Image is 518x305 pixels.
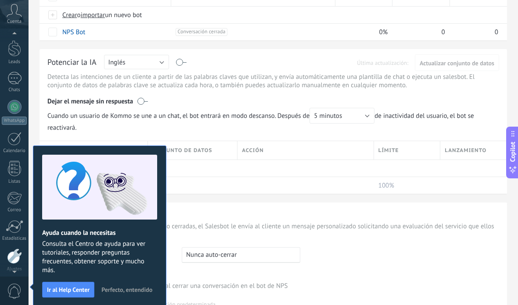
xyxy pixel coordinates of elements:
div: 0 [392,24,445,40]
span: Consulta el Centro de ayuda para ver tutoriales, responder preguntas frecuentes, obtener soporte ... [42,240,157,275]
span: Conjunto de datos [152,146,212,155]
div: Leads [2,59,27,65]
div: Chats [2,87,27,93]
span: Conversación cerrada [176,28,228,36]
span: Ir al Help Center [47,287,90,293]
span: Inglés [108,58,126,67]
span: Cuenta [7,19,22,25]
div: 0 [450,24,498,40]
h2: Ayuda cuando la necesitas [42,229,157,237]
button: Ir al Help Center [42,282,94,298]
span: 0 [441,28,445,36]
span: 0% [379,28,388,36]
p: Cuando las conversaciones se marcan como cerradas, el Salesbot le envía al cliente un mensaje per... [47,222,499,239]
div: Potenciar la IA [47,57,97,68]
span: o [77,11,81,19]
div: Listas [2,179,27,184]
div: 100% [374,177,436,194]
div: Calendario [2,148,27,154]
span: Lanzamiento [445,146,486,155]
span: Crear [62,11,77,19]
button: Inglés [104,55,169,69]
span: 5 minutos [314,112,342,120]
span: Cuando un usuario de Kommo se une a un chat, el bot entrará en modo descanso. Después de [47,108,374,124]
span: 0 [495,28,498,36]
button: 5 minutos [309,108,374,124]
a: NPS Bot [62,28,85,36]
button: Perfecto, entendido [97,283,156,296]
div: Dejar el mensaje sin respuesta [47,91,499,108]
span: Perfecto, entendido [101,287,152,293]
span: Acción [242,146,264,155]
span: un nuevo bot [105,11,142,19]
span: 100% [378,181,394,190]
span: importar [81,11,105,19]
p: Puedes personalizar el mensaje y el texto al cerrar una conversación en el bot de NPS [47,282,499,290]
span: Copilot [508,142,517,162]
span: Límite [378,146,399,155]
span: de inactividad del usuario, el bot se reactivará. [47,108,499,132]
div: 0% [335,24,388,40]
div: WhatsApp [2,117,27,125]
p: Detecta las intenciones de un cliente a partir de las palabras claves que utilizan, y envía autom... [47,73,499,89]
div: Correo [2,207,27,213]
span: Nunca auto-cerrar [186,251,237,259]
div: Estadísticas [2,236,27,241]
